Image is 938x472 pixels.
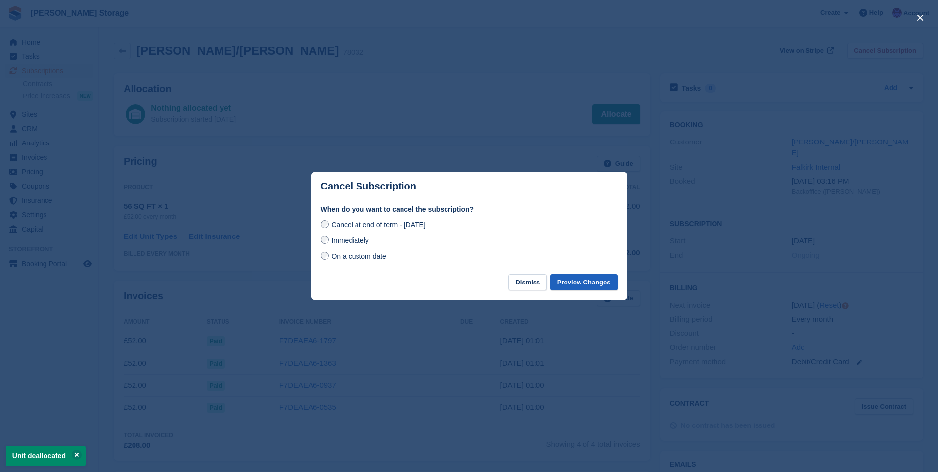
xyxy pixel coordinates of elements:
[912,10,928,26] button: close
[321,220,329,228] input: Cancel at end of term - [DATE]
[321,204,618,215] label: When do you want to cancel the subscription?
[331,221,425,229] span: Cancel at end of term - [DATE]
[508,274,547,290] button: Dismiss
[550,274,618,290] button: Preview Changes
[331,252,386,260] span: On a custom date
[321,181,416,192] p: Cancel Subscription
[6,446,86,466] p: Unit deallocated
[321,236,329,244] input: Immediately
[331,236,368,244] span: Immediately
[321,252,329,260] input: On a custom date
